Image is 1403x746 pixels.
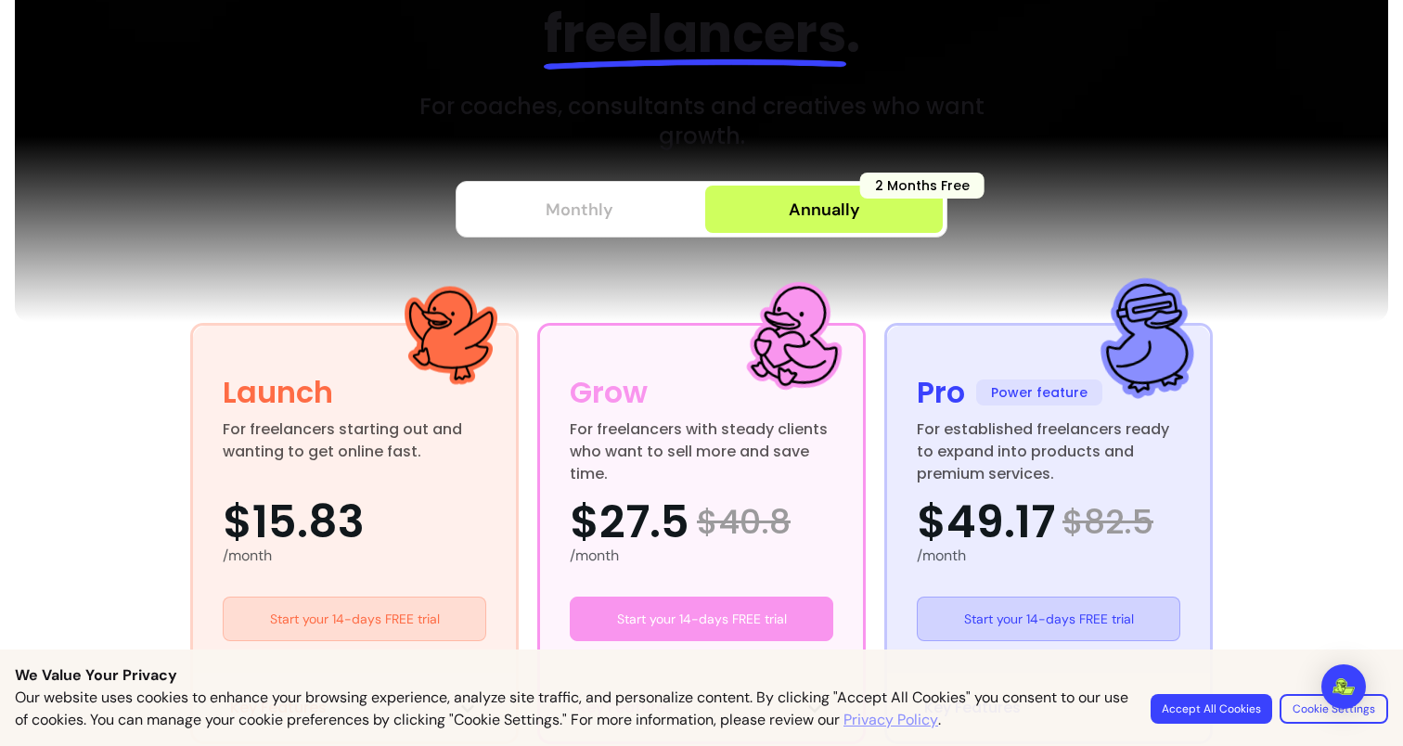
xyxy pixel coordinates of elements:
[223,545,486,567] div: /month
[570,370,648,415] div: Grow
[223,418,486,463] div: For freelancers starting out and wanting to get online fast.
[917,545,1180,567] div: /month
[1062,504,1153,541] span: $ 82.5
[223,370,333,415] div: Launch
[570,597,833,641] a: Start your 14-days FREE trial
[15,687,1128,731] p: Our website uses cookies to enhance your browsing experience, analyze site traffic, and personali...
[223,500,365,545] span: $15.83
[917,370,965,415] div: Pro
[697,504,791,541] span: $ 40.8
[843,709,938,731] a: Privacy Policy
[380,92,1023,151] h3: For coaches, consultants and creatives who want growth.
[789,197,860,223] span: Annually
[570,545,833,567] div: /month
[570,500,689,545] span: $27.5
[917,597,1180,641] a: Start your 14-days FREE trial
[15,664,1388,687] p: We Value Your Privacy
[1280,694,1388,724] button: Cookie Settings
[917,418,1180,463] div: For established freelancers ready to expand into products and premium services.
[976,379,1102,405] span: Power feature
[860,173,985,199] span: 2 Months Free
[1151,694,1272,724] button: Accept All Cookies
[917,500,1055,545] span: $49.17
[570,418,833,463] div: For freelancers with steady clients who want to sell more and save time.
[223,597,486,641] a: Start your 14-days FREE trial
[1321,664,1366,709] div: Open Intercom Messenger
[546,197,613,223] div: Monthly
